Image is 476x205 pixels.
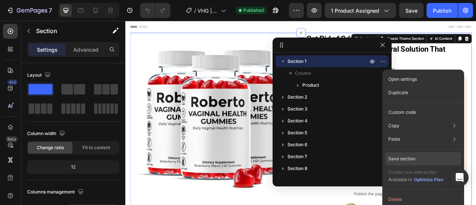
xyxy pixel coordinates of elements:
[388,76,417,83] p: Open settings
[287,129,307,137] span: Section 5
[287,58,306,65] span: Section 1
[244,76,426,83] strong: Eliminates Embarrassing Odor — Feel fresh and confident every day
[83,144,110,151] span: Fit to content
[388,109,416,116] p: Custom code
[243,7,264,14] span: Published
[287,165,308,172] span: Section 8
[37,46,58,54] p: Settings
[295,70,311,77] span: Column
[244,166,427,182] strong: Just 2 Delicious, Strawberry-Flavored Gummies a Day — Discreet, no mess, no embarrassment
[325,3,396,18] button: 1 product assigned
[49,6,52,15] p: 7
[3,3,55,18] button: 7
[433,7,451,15] div: Publish
[388,156,415,162] p: Save section
[388,177,412,182] span: Available in
[287,177,308,184] span: Section 9
[287,105,308,113] span: Section 3
[230,17,407,55] strong: Get Rid of Odor ‘Down There’ That Ruins Intimacy — Finally, a Natural Solution That Works.
[194,7,196,15] span: /
[244,154,398,161] strong: 100% Natural, FDA-Approved, Hormone-Free, Sugar-Free
[36,26,97,35] p: Section
[140,3,170,18] div: Undo/Redo
[7,79,18,85] div: 450
[388,169,444,176] p: Create new interaction
[6,136,18,142] div: Beta
[244,110,425,126] strong: Restores Healthy pH Balance ‘Down There’ supports natural vaginal flora — For all-day comfort and...
[73,46,99,54] p: Advanced
[451,169,469,186] div: Open Intercom Messenger
[287,141,308,148] span: Section 6
[287,117,308,125] span: Section 4
[244,89,418,105] strong: Stops & Prevents Recurring BV & Yeast Infections — Long-lasting relief
[27,187,85,197] div: Columns management
[414,176,444,183] button: Optimize Plan
[264,59,434,66] p: Rated From Reviews
[399,3,424,18] button: Save
[27,70,52,80] div: Layout
[202,113,211,122] button: Carousel Next Arrow
[388,89,408,96] p: Duplicate
[388,122,399,129] p: Copy
[27,129,67,139] div: Column width
[332,19,380,26] p: Create Theme Section
[287,93,307,101] span: Section 2
[29,162,118,172] div: 12
[125,21,476,205] iframe: Design area
[388,136,400,142] p: Paste
[414,176,443,183] div: Optimize Plan
[296,19,318,26] div: Section 1
[302,81,319,89] span: Product
[405,7,418,14] span: Save
[197,7,218,15] span: VHG | Product Page | Broad Angle | [DATE]
[307,59,321,66] strong: 1819
[244,132,411,148] strong: Relieves Discomfort & Itching ‘Down There’ — Gentle, soothing support
[385,18,417,27] button: AI Content
[244,188,414,204] strong: Clinically Proven Natural Blends — Probiotics, [MEDICAL_DATA], Cranberry & more for lasting comfo...
[331,7,379,15] span: 1 product assigned
[37,144,64,151] span: Change ratio
[279,59,293,66] strong: 4.8/5
[427,3,458,18] button: Publish
[287,153,307,160] span: Section 7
